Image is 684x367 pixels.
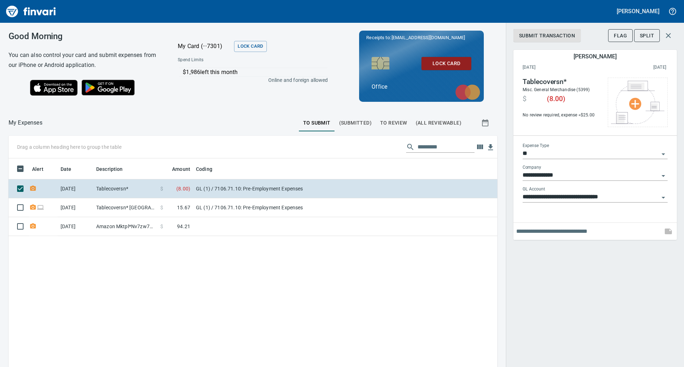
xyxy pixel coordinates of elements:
span: 15.67 [177,204,190,211]
span: Alert [32,165,53,173]
span: Receipt Required [29,205,37,210]
span: Date [61,165,81,173]
span: Date [61,165,72,173]
p: My Expenses [9,119,42,127]
button: [PERSON_NAME] [615,6,661,17]
span: (Submitted) [339,119,372,127]
button: Lock Card [421,57,471,70]
span: Spend Limits [178,57,265,64]
p: Online and foreign allowed [172,77,328,84]
td: GL (1) / 7106.71.10: Pre-Employment Expenses [193,198,371,217]
button: Close transaction [660,27,677,44]
span: To Review [380,119,407,127]
span: ( 8.00 ) [547,95,565,103]
h5: [PERSON_NAME] [574,53,616,60]
label: Expense Type [523,144,549,148]
p: Receipts to: [366,34,477,41]
td: [DATE] [58,217,93,236]
img: mastercard.svg [452,81,484,104]
span: This records your note into the expense [660,223,677,240]
span: [EMAIL_ADDRESS][DOMAIN_NAME] [391,34,466,41]
button: Open [658,193,668,203]
span: Receipt Required [29,186,37,191]
p: Drag a column heading here to group the table [17,143,121,151]
p: Office [372,83,471,91]
p: My Card (···7301) [178,42,231,51]
span: 94.21 [177,223,190,230]
img: Select file [611,81,664,124]
h5: [PERSON_NAME] [617,7,659,15]
span: No review required, expense < $25.00 [523,112,600,119]
img: Finvari [4,3,58,20]
span: Receipt Required [29,224,37,229]
label: GL Account [523,187,545,192]
span: Misc. General Merchandise (5399) [523,87,590,92]
h3: Good Morning [9,31,160,41]
span: Description [96,165,123,173]
td: [DATE] [58,179,93,198]
span: Lock Card [238,42,263,51]
span: Submit Transaction [519,31,575,40]
span: Lock Card [427,59,466,68]
button: Split [634,29,660,42]
span: (All Reviewable) [416,119,461,127]
button: Submit Transaction [513,29,581,42]
span: Flag [614,31,627,40]
span: Coding [196,165,222,173]
button: Open [658,171,668,181]
nav: breadcrumb [9,119,42,127]
span: Amount [163,165,190,173]
span: $ [160,223,163,230]
td: Tablecoversn* [93,179,157,198]
span: $ [523,95,527,103]
td: Tablecoversn* [GEOGRAPHIC_DATA] [GEOGRAPHIC_DATA] [93,198,157,217]
span: [DATE] [523,64,595,71]
span: Coding [196,165,212,173]
label: Company [523,166,541,170]
td: Amazon Mktpl*Nv7zw78e1 [93,217,157,236]
span: Online transaction [37,205,44,210]
h4: Tablecoversn* [523,78,600,86]
p: $1,986 left this month [183,68,327,77]
h6: You can also control your card and submit expenses from our iPhone or Android application. [9,50,160,70]
span: Alert [32,165,43,173]
img: Download on the App Store [30,80,78,96]
span: To Submit [303,119,331,127]
span: ( 8.00 ) [176,185,190,192]
span: Description [96,165,132,173]
span: This charge was settled by the merchant and appears on the 2025/10/11 statement. [595,64,667,71]
td: GL (1) / 7106.71.10: Pre-Employment Expenses [193,179,371,198]
td: [DATE] [58,198,93,217]
button: Lock Card [234,41,266,52]
button: Open [658,149,668,159]
img: Get it on Google Play [78,76,139,99]
span: Split [640,31,654,40]
span: $ [160,204,163,211]
span: Amount [172,165,190,173]
button: Flag [608,29,633,42]
span: $ [160,185,163,192]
